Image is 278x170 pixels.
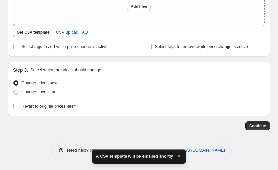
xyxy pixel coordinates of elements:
span: Change prices now [21,80,57,85]
span: A CSV template will be emailed shortly [96,153,173,160]
span: or email support at [117,148,154,152]
span: Select tags to add while price change is active [21,44,107,49]
button: Continue [245,121,270,130]
h2: Step 3. [13,67,28,73]
button: Get CSV template [13,28,53,37]
span: Continue [249,123,266,128]
a: FAQ [108,148,117,152]
span: Add files [131,4,147,9]
span: Change prices later [21,90,58,94]
a: [EMAIL_ADDRESS][DOMAIN_NAME] [154,148,225,152]
span: Get CSV template [17,30,50,35]
span: Select tags to remove while price change is active [155,44,248,49]
a: CSV upload FAQ [52,27,92,38]
p: Select when the prices should change [30,67,101,73]
span: CSV upload FAQ [56,29,88,36]
button: Add files [127,2,151,11]
span: Revert to original prices later? [21,104,77,109]
span: Need help? Read the [67,148,108,152]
